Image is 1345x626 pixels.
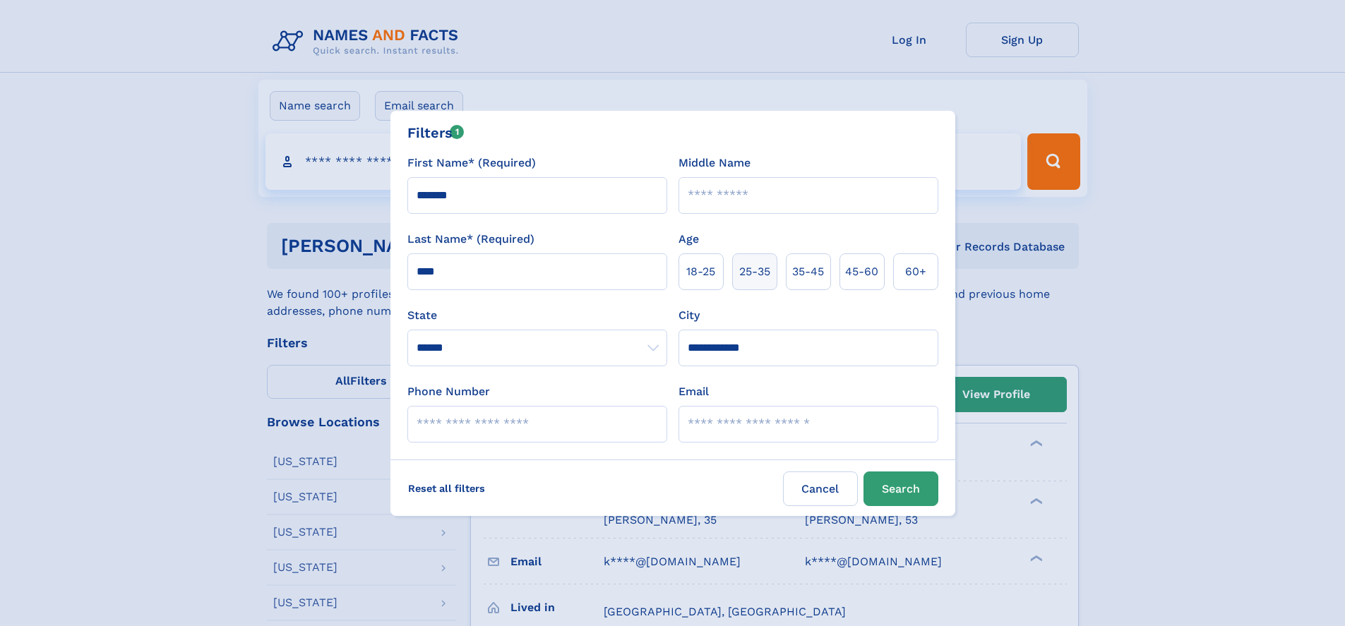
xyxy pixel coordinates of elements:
span: 45‑60 [845,263,878,280]
label: Last Name* (Required) [407,231,534,248]
span: 35‑45 [792,263,824,280]
label: Age [679,231,699,248]
label: State [407,307,667,324]
label: Reset all filters [399,471,494,505]
label: City [679,307,700,324]
span: 60+ [905,263,926,280]
label: Cancel [783,471,858,506]
span: 25‑35 [739,263,770,280]
label: Middle Name [679,155,751,171]
label: First Name* (Required) [407,155,536,171]
div: Filters [407,122,465,143]
label: Email [679,383,709,400]
label: Phone Number [407,383,490,400]
span: 18‑25 [686,263,715,280]
button: Search [863,471,938,506]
